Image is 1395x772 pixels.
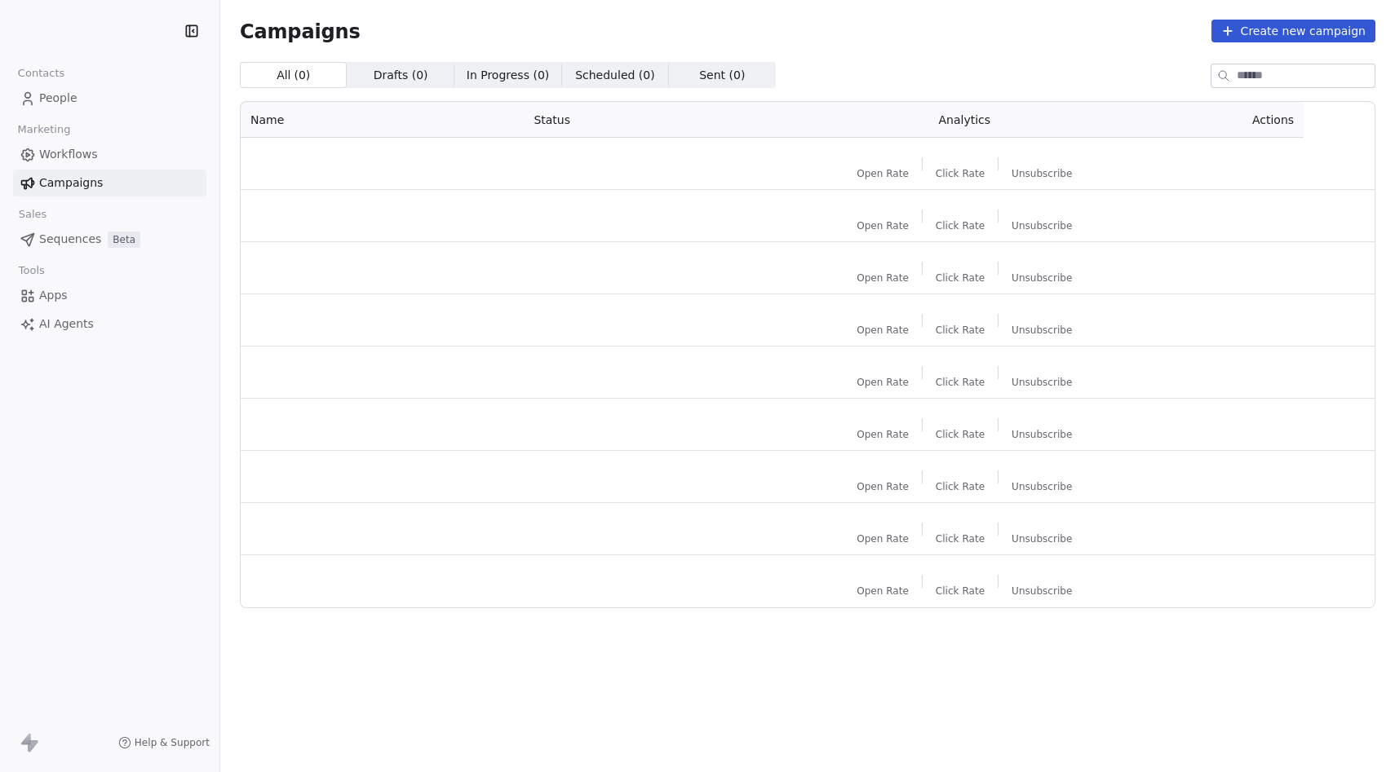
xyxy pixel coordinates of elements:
button: Create new campaign [1211,20,1375,42]
a: Campaigns [13,170,206,196]
span: Click Rate [936,376,985,389]
th: Actions [1147,102,1304,138]
span: Click Rate [936,219,985,232]
span: Click Rate [936,480,985,493]
span: Contacts [11,61,72,86]
span: Click Rate [936,532,985,545]
span: Click Rate [936,324,985,337]
span: Open Rate [857,376,909,389]
span: Open Rate [857,532,909,545]
span: Unsubscribe [1012,324,1072,337]
span: Help & Support [135,736,210,749]
span: Open Rate [857,167,909,180]
a: Apps [13,282,206,309]
span: Unsubscribe [1012,167,1072,180]
span: Click Rate [936,428,985,441]
span: Open Rate [857,324,909,337]
span: Campaigns [240,20,361,42]
a: People [13,85,206,112]
span: Unsubscribe [1012,585,1072,598]
span: Click Rate [936,167,985,180]
span: Open Rate [857,219,909,232]
span: Click Rate [936,585,985,598]
a: Help & Support [118,736,210,749]
span: Workflows [39,146,98,163]
span: Tools [11,258,51,283]
a: Workflows [13,141,206,168]
span: Sales [11,202,54,227]
span: Click Rate [936,271,985,285]
span: Open Rate [857,271,909,285]
th: Name [241,102,524,138]
span: Marketing [11,117,77,142]
span: Apps [39,287,68,304]
span: Open Rate [857,428,909,441]
span: Unsubscribe [1012,480,1072,493]
span: AI Agents [39,315,94,333]
th: Status [524,102,782,138]
span: Unsubscribe [1012,219,1072,232]
span: Sequences [39,231,101,248]
span: Drafts ( 0 ) [374,67,428,84]
span: Unsubscribe [1012,376,1072,389]
span: Open Rate [857,585,909,598]
span: People [39,90,77,107]
span: Unsubscribe [1012,428,1072,441]
span: Unsubscribe [1012,271,1072,285]
th: Analytics [782,102,1147,138]
span: Scheduled ( 0 ) [575,67,655,84]
span: Campaigns [39,174,103,192]
a: SequencesBeta [13,226,206,253]
a: AI Agents [13,311,206,337]
span: In Progress ( 0 ) [467,67,550,84]
span: Unsubscribe [1012,532,1072,545]
span: Open Rate [857,480,909,493]
span: Beta [108,232,140,248]
span: Sent ( 0 ) [699,67,745,84]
